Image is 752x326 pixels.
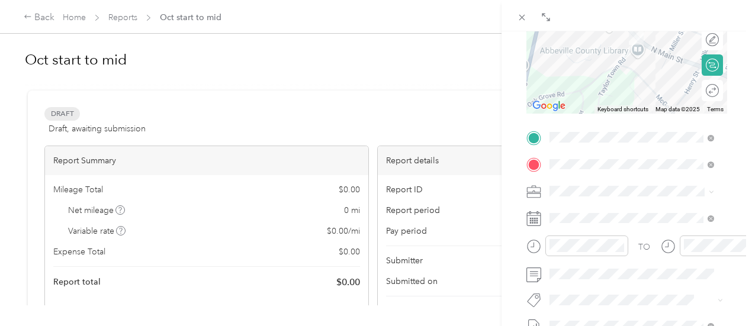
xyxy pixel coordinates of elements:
[529,98,568,114] img: Google
[638,241,650,253] div: TO
[686,260,752,326] iframe: Everlance-gr Chat Button Frame
[529,98,568,114] a: Open this area in Google Maps (opens a new window)
[655,106,700,112] span: Map data ©2025
[597,105,648,114] button: Keyboard shortcuts
[707,106,724,112] a: Terms (opens in new tab)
